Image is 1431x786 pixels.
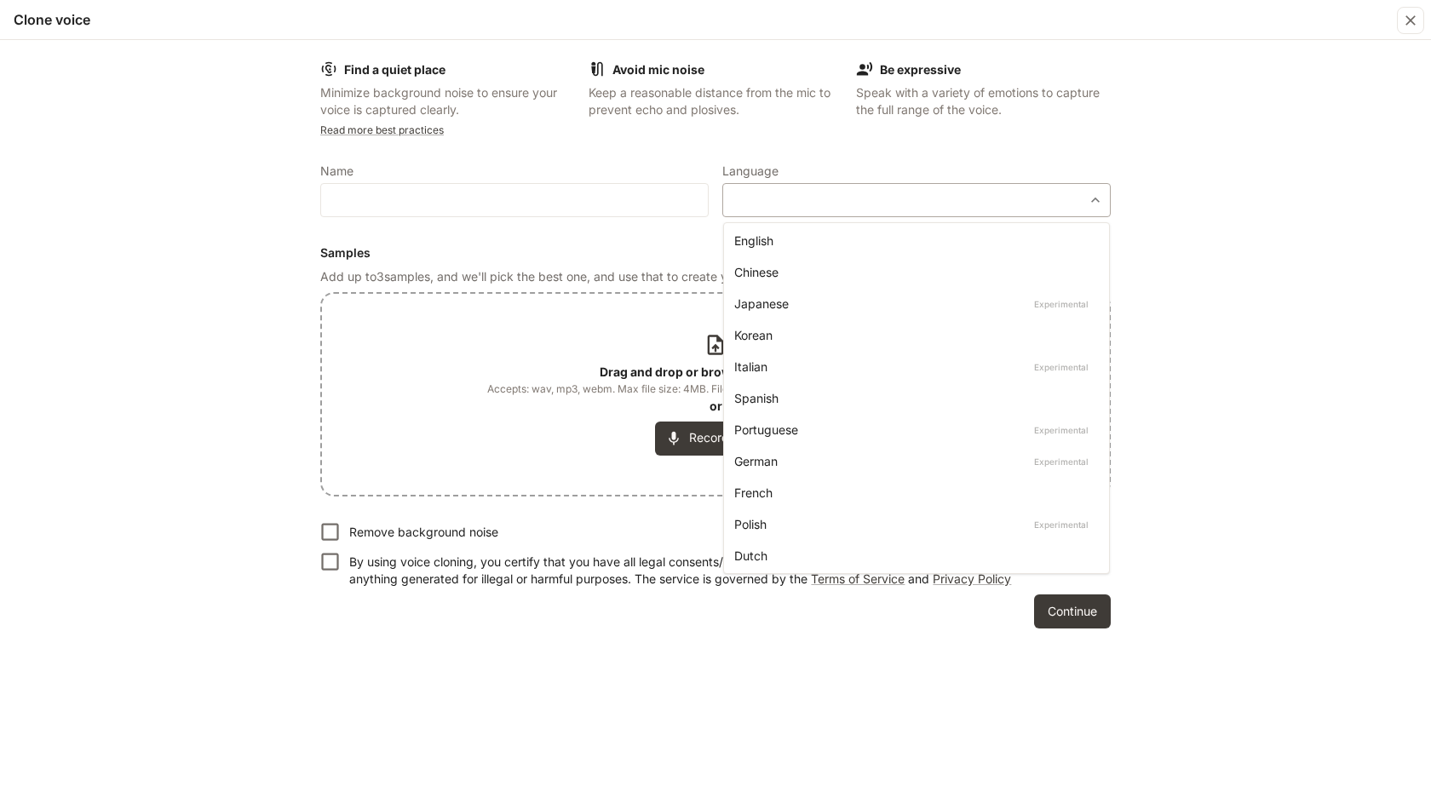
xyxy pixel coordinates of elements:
div: Korean [734,326,1092,344]
p: Experimental [1031,296,1092,312]
div: German [734,452,1092,470]
div: French [734,484,1092,502]
div: Italian [734,358,1092,376]
div: Portuguese [734,421,1092,439]
p: Experimental [1031,517,1092,532]
div: Japanese [734,295,1092,313]
div: Spanish [734,389,1092,407]
p: Experimental [1031,454,1092,469]
div: Chinese [734,263,1092,281]
div: Dutch [734,547,1092,565]
div: English [734,232,1092,250]
p: Experimental [1031,422,1092,438]
div: Polish [734,515,1092,533]
p: Experimental [1031,359,1092,375]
